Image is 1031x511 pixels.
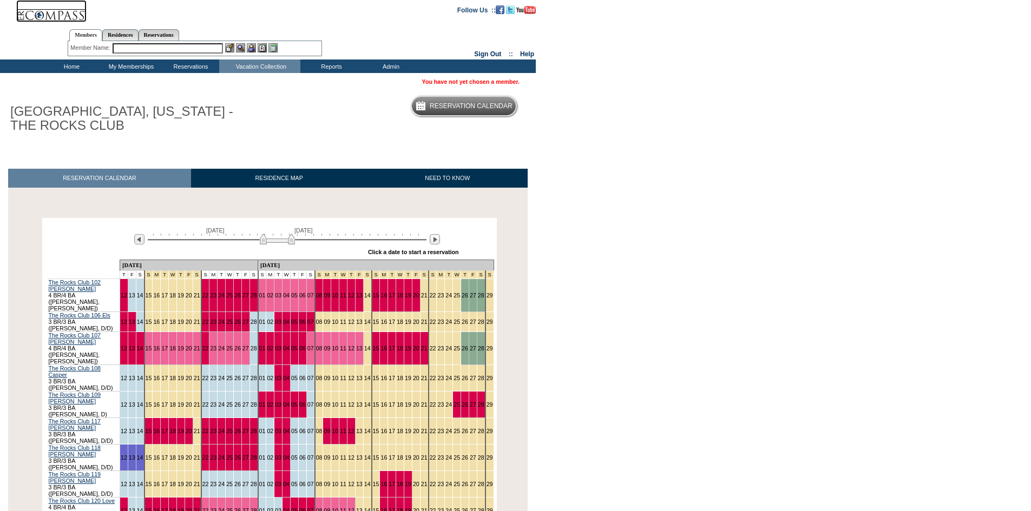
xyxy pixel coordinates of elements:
a: 03 [275,375,281,381]
a: 17 [389,428,395,434]
a: 06 [299,375,306,381]
a: 15 [146,375,152,381]
a: 27 [242,428,249,434]
a: 25 [454,292,460,298]
a: Residences [102,29,139,41]
a: 24 [445,345,452,351]
a: 02 [267,345,273,351]
a: 26 [234,345,241,351]
a: 16 [380,375,387,381]
a: 17 [389,292,395,298]
a: 09 [324,292,330,298]
a: 11 [340,318,346,325]
a: The Rocks Club 102 [PERSON_NAME] [49,279,101,292]
a: 02 [267,292,273,298]
a: 25 [226,292,233,298]
a: 28 [251,318,257,325]
a: 15 [146,318,152,325]
a: 22 [430,292,436,298]
a: 25 [454,375,460,381]
a: 07 [307,401,314,408]
a: 20 [186,292,192,298]
a: 05 [291,292,298,298]
a: 08 [316,345,323,351]
a: 13 [129,292,135,298]
a: 14 [364,345,371,351]
a: 12 [348,375,354,381]
a: 18 [397,318,403,325]
a: 19 [178,345,184,351]
a: 10 [332,401,338,408]
a: 09 [324,428,330,434]
a: 04 [283,428,290,434]
a: 21 [194,318,200,325]
a: 27 [242,401,249,408]
a: 13 [356,428,363,434]
a: 01 [259,318,266,325]
a: 18 [169,318,176,325]
a: Members [69,29,102,41]
a: 13 [129,375,135,381]
a: 29 [487,345,493,351]
a: 10 [332,375,338,381]
a: 28 [251,292,257,298]
a: 20 [413,345,419,351]
a: 25 [226,375,233,381]
td: My Memberships [100,59,160,73]
a: 24 [445,401,452,408]
img: Next [430,234,440,244]
a: 03 [275,318,281,325]
a: 11 [340,428,346,434]
a: 13 [356,401,363,408]
a: RESERVATION CALENDAR [8,169,191,188]
a: 22 [202,345,209,351]
a: 12 [121,375,127,381]
a: 04 [283,345,290,351]
a: 06 [299,292,306,298]
a: 08 [316,292,323,298]
a: 09 [324,318,330,325]
a: 15 [146,401,152,408]
a: 09 [324,375,330,381]
img: View [236,43,245,52]
a: 03 [275,345,281,351]
a: 18 [397,428,403,434]
td: Home [41,59,100,73]
a: 27 [470,345,476,351]
a: 24 [218,401,225,408]
a: 23 [437,292,444,298]
a: 16 [380,401,387,408]
a: 14 [364,292,371,298]
a: 12 [121,401,127,408]
a: 21 [194,375,200,381]
a: 19 [405,375,411,381]
a: 15 [146,345,152,351]
a: 27 [242,318,249,325]
a: 22 [430,375,436,381]
a: 14 [364,401,371,408]
a: 03 [275,401,281,408]
a: 24 [445,292,452,298]
a: 21 [194,401,200,408]
a: 15 [373,375,379,381]
a: Subscribe to our YouTube Channel [516,6,536,12]
a: 13 [129,345,135,351]
img: Become our fan on Facebook [496,5,504,14]
a: 25 [226,345,233,351]
a: 22 [202,401,209,408]
a: 05 [291,428,298,434]
a: The Rocks Club 117 [PERSON_NAME] [49,418,101,431]
td: Reports [300,59,360,73]
a: 16 [153,375,160,381]
a: 06 [299,318,306,325]
a: 02 [267,401,273,408]
a: 25 [454,401,460,408]
a: 29 [487,318,493,325]
a: 26 [234,318,241,325]
a: 20 [413,428,419,434]
a: 17 [161,428,168,434]
a: 25 [226,428,233,434]
a: 02 [267,428,273,434]
a: 24 [445,318,452,325]
a: 25 [226,318,233,325]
